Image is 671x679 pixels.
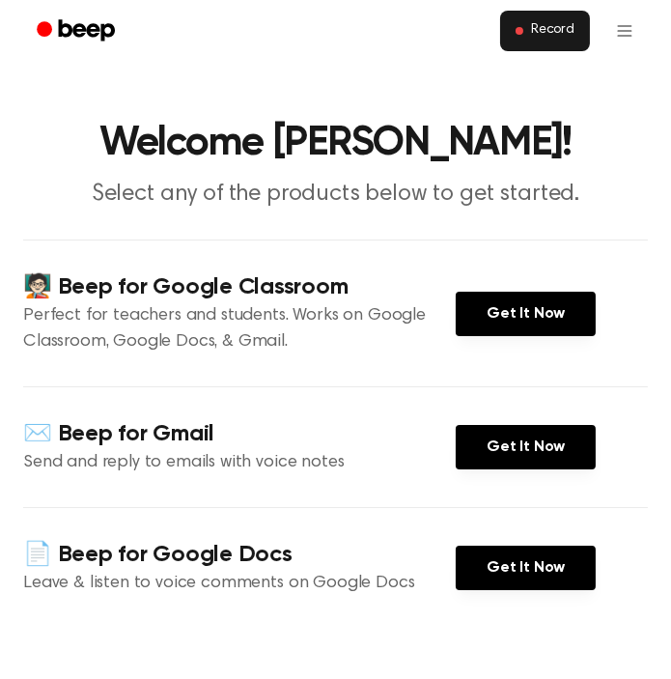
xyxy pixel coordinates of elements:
p: Perfect for teachers and students. Works on Google Classroom, Google Docs, & Gmail. [23,303,456,355]
button: Record [500,11,590,51]
a: Get It Now [456,546,596,590]
p: Send and reply to emails with voice notes [23,450,456,476]
a: Get It Now [456,425,596,469]
h4: 🧑🏻‍🏫 Beep for Google Classroom [23,271,456,303]
a: Get It Now [456,292,596,336]
h4: ✉️ Beep for Gmail [23,418,456,450]
span: Record [531,22,574,40]
h1: Welcome [PERSON_NAME]! [23,124,648,164]
a: Beep [23,13,132,50]
button: Open menu [601,8,648,54]
p: Select any of the products below to get started. [23,180,648,209]
p: Leave & listen to voice comments on Google Docs [23,571,456,597]
h4: 📄 Beep for Google Docs [23,539,456,571]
